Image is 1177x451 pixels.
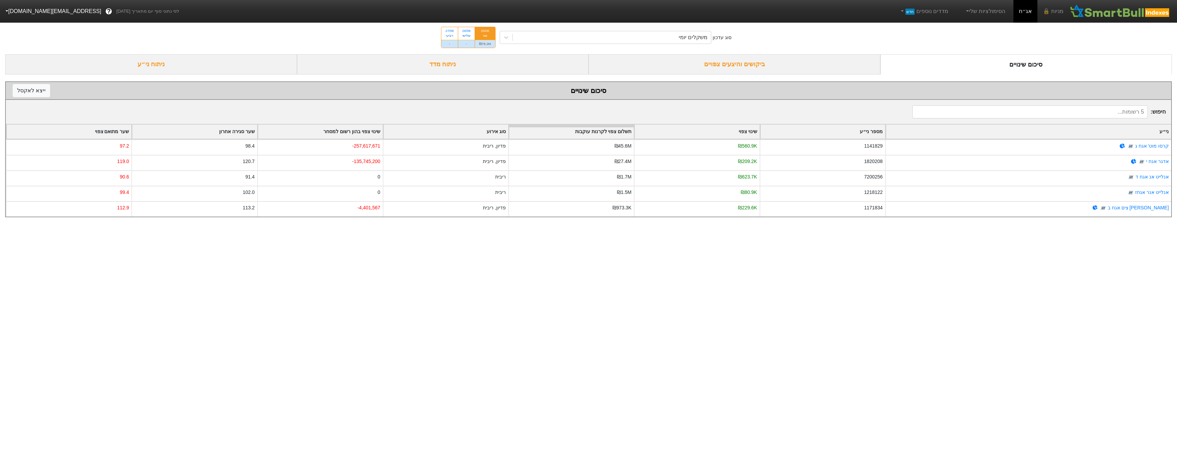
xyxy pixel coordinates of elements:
div: 113.2 [243,204,255,211]
a: אנלייט אנ אגח ד [1136,174,1169,180]
div: ₪78.2M [475,40,495,48]
div: רביעי [445,33,454,38]
a: הסימולציות שלי [962,4,1008,18]
div: 1141829 [864,142,883,150]
div: -135,745,200 [352,158,380,165]
a: קרסו מוט' אגח ג [1135,143,1169,149]
span: ? [107,7,111,16]
button: ייצא לאקסל [13,84,50,97]
a: מדדים נוספיםחדש [896,4,951,18]
div: ריבית [495,189,506,196]
img: SmartBull [1069,4,1172,18]
div: ניתוח ני״ע [5,54,297,74]
input: 5 רשומות... [912,105,1148,118]
img: tase link [1100,205,1107,211]
div: שני [479,33,491,38]
div: 7200256 [864,173,883,181]
div: ביקושים והיצעים צפויים [588,54,880,74]
div: ₪973.3K [613,204,631,211]
div: 1171834 [864,204,883,211]
div: 97.2 [120,142,129,150]
span: חיפוש : [912,105,1166,118]
div: ₪27.4M [615,158,632,165]
div: 102.0 [243,189,255,196]
div: Toggle SortBy [634,125,759,139]
div: ₪1.7M [617,173,631,181]
a: אדגר אגח י [1146,159,1169,164]
div: סוג עדכון [713,34,732,41]
div: - [458,40,475,48]
div: 98.4 [245,142,254,150]
div: ₪560.9K [738,142,757,150]
img: tase link [1127,143,1134,150]
span: לפי נתוני סוף יום מתאריך [DATE] [116,8,179,15]
div: ₪1.5M [617,189,631,196]
div: 1820208 [864,158,883,165]
div: Toggle SortBy [132,125,257,139]
div: ₪80.9K [741,189,757,196]
div: 91.4 [245,173,254,181]
div: -4,401,567 [357,204,380,211]
div: 120.7 [243,158,255,165]
div: ₪45.6M [615,142,632,150]
div: פדיון, ריבית [483,158,506,165]
div: 1218122 [864,189,883,196]
div: 0 [378,189,380,196]
div: ₪229.6K [738,204,757,211]
div: ניתוח מדד [297,54,589,74]
div: Toggle SortBy [7,125,131,139]
a: [PERSON_NAME] צים אגח ב [1108,205,1169,210]
div: Toggle SortBy [886,125,1171,139]
div: 119.0 [117,158,129,165]
div: 26/08 [462,28,471,33]
div: 0 [378,173,380,181]
div: -257,617,671 [352,142,380,150]
img: tase link [1138,158,1145,165]
div: Toggle SortBy [383,125,508,139]
div: ריבית [495,173,506,181]
div: סיכום שינויים [880,54,1172,74]
a: אנלייט אנר אגחז [1135,189,1169,195]
div: משקלים יומי [679,33,708,42]
span: חדש [905,9,915,15]
img: tase link [1128,174,1134,181]
div: ₪623.7K [738,173,757,181]
div: Toggle SortBy [258,125,383,139]
div: פדיון, ריבית [483,142,506,150]
div: 90.6 [120,173,129,181]
div: 99.4 [120,189,129,196]
div: - [441,40,458,48]
div: ₪209.2K [738,158,757,165]
img: tase link [1127,189,1134,196]
div: 25/08 [479,28,491,33]
div: 27/08 [445,28,454,33]
div: פדיון, ריבית [483,204,506,211]
div: סיכום שינויים [13,85,1164,96]
div: Toggle SortBy [509,125,634,139]
div: שלישי [462,33,471,38]
div: 112.9 [117,204,129,211]
div: Toggle SortBy [760,125,885,139]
